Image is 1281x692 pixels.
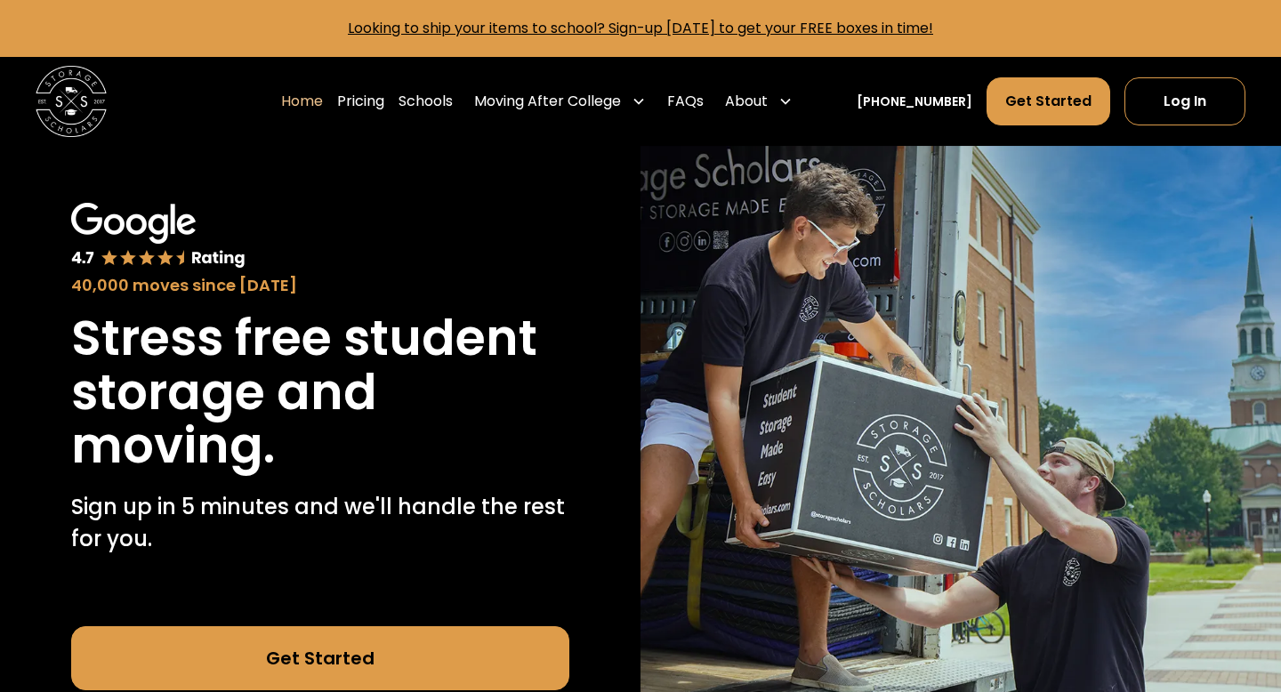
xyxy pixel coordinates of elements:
a: Home [281,76,323,126]
a: Log In [1124,77,1245,125]
a: FAQs [667,76,704,126]
p: Sign up in 5 minutes and we'll handle the rest for you. [71,491,569,555]
a: Looking to ship your items to school? Sign-up [DATE] to get your FREE boxes in time! [348,18,933,38]
h1: Stress free student storage and moving. [71,311,569,473]
a: Get Started [987,77,1110,125]
a: Get Started [71,626,569,690]
div: Moving After College [474,91,621,112]
img: Storage Scholars main logo [36,66,107,137]
img: Google 4.7 star rating [71,203,246,270]
a: [PHONE_NUMBER] [857,93,972,111]
a: Schools [399,76,453,126]
div: 40,000 moves since [DATE] [71,273,569,297]
div: About [725,91,768,112]
a: Pricing [337,76,384,126]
